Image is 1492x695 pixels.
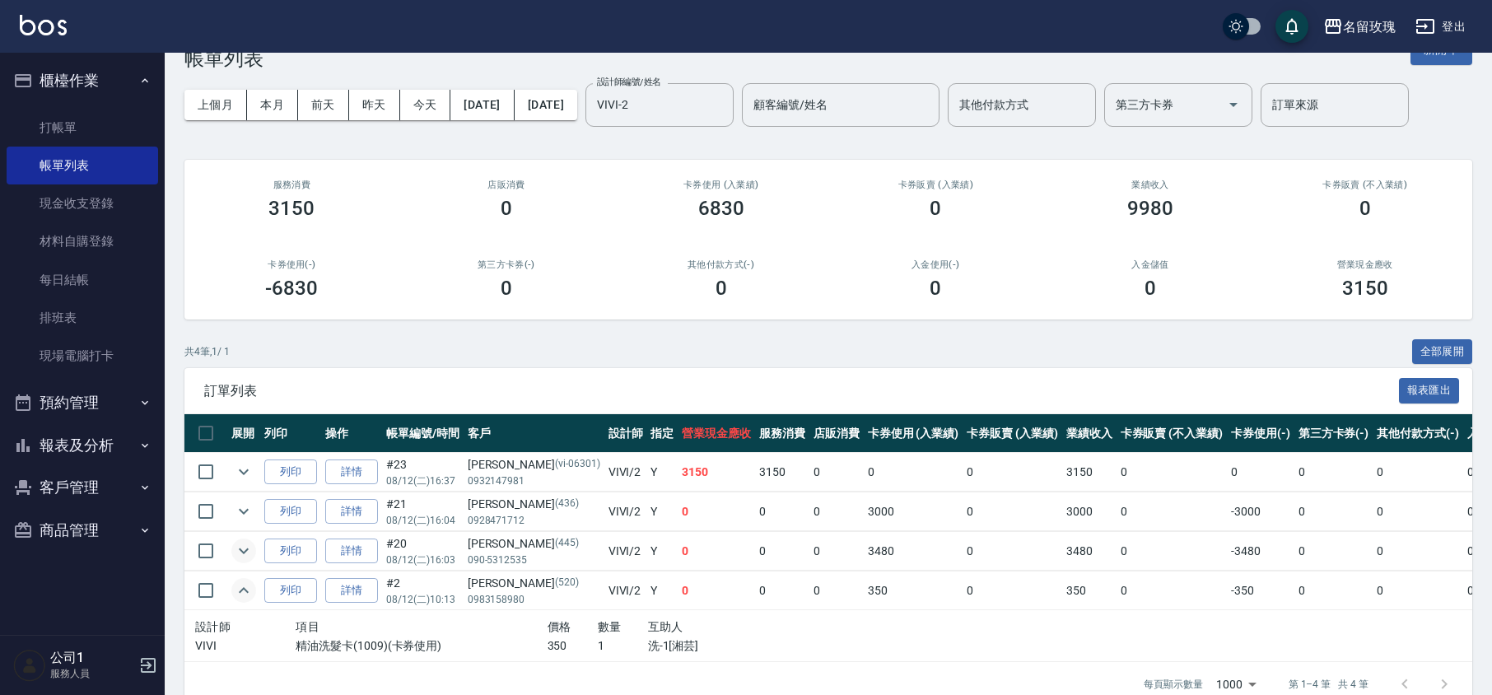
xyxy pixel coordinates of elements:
button: expand row [231,578,256,603]
span: 訂單列表 [204,383,1399,399]
a: 打帳單 [7,109,158,147]
button: 今天 [400,90,451,120]
h3: 3150 [1342,277,1388,300]
p: 精油洗髮卡(1009)(卡券使用) [296,637,547,655]
button: 上個月 [184,90,247,120]
td: 0 [755,571,809,610]
td: 0 [963,571,1062,610]
h3: 0 [501,277,512,300]
td: 0 [1117,571,1227,610]
td: 0 [809,571,864,610]
h2: 其他付款方式(-) [633,259,809,270]
td: 0 [1294,532,1373,571]
button: 報表匯出 [1399,378,1460,403]
td: 0 [678,492,755,531]
td: #2 [382,571,464,610]
h5: 公司1 [50,650,134,666]
h2: 業績收入 [1063,180,1238,190]
a: 現場電腦打卡 [7,337,158,375]
td: 3150 [1062,453,1117,492]
p: 0932147981 [468,473,600,488]
th: 設計師 [604,414,647,453]
h2: 第三方卡券(-) [419,259,594,270]
td: 0 [963,453,1062,492]
td: 0 [963,492,1062,531]
td: 350 [864,571,963,610]
td: 0 [1294,571,1373,610]
a: 現金收支登錄 [7,184,158,222]
th: 業績收入 [1062,414,1117,453]
td: VIVI /2 [604,532,647,571]
h3: 3150 [268,197,315,220]
td: 3480 [864,532,963,571]
a: 材料自購登錄 [7,222,158,260]
p: 0928471712 [468,513,600,528]
button: 客戶管理 [7,466,158,509]
td: 0 [1373,453,1463,492]
p: (520) [555,575,579,592]
button: 櫃檯作業 [7,59,158,102]
div: [PERSON_NAME] [468,535,600,553]
th: 其他付款方式(-) [1373,414,1463,453]
button: 列印 [264,499,317,525]
span: 項目 [296,620,319,633]
td: 0 [1294,492,1373,531]
td: Y [646,532,678,571]
h3: 0 [716,277,727,300]
h2: 卡券販賣 (入業績) [848,180,1023,190]
td: 3150 [678,453,755,492]
button: 列印 [264,578,317,604]
td: Y [646,492,678,531]
a: 新開單 [1410,41,1472,57]
div: [PERSON_NAME] [468,496,600,513]
button: Open [1220,91,1247,118]
td: VIVI /2 [604,492,647,531]
td: 0 [1117,492,1227,531]
td: 0 [809,492,864,531]
p: VIVI [195,637,296,655]
th: 營業現金應收 [678,414,755,453]
td: 3480 [1062,532,1117,571]
h3: -6830 [265,277,318,300]
button: save [1275,10,1308,43]
p: (vi-06301) [555,456,600,473]
td: 3150 [755,453,809,492]
h3: 9980 [1127,197,1173,220]
td: -3480 [1227,532,1294,571]
span: 設計師 [195,620,231,633]
a: 詳情 [325,459,378,485]
td: -3000 [1227,492,1294,531]
th: 帳單編號/時間 [382,414,464,453]
div: [PERSON_NAME] [468,456,600,473]
button: 列印 [264,459,317,485]
p: 08/12 (二) 16:03 [386,553,459,567]
h2: 營業現金應收 [1277,259,1452,270]
td: VIVI /2 [604,571,647,610]
p: 08/12 (二) 16:37 [386,473,459,488]
a: 詳情 [325,539,378,564]
button: expand row [231,499,256,524]
h3: 帳單列表 [184,47,263,70]
button: 登出 [1409,12,1472,42]
h2: 入金儲值 [1063,259,1238,270]
h3: 0 [930,197,941,220]
p: (445) [555,535,579,553]
td: 0 [678,571,755,610]
p: 服務人員 [50,666,134,681]
th: 操作 [321,414,382,453]
button: 列印 [264,539,317,564]
p: 洗-1[湘芸] [648,637,799,655]
a: 詳情 [325,499,378,525]
td: 0 [1373,492,1463,531]
a: 排班表 [7,299,158,337]
button: 報表及分析 [7,424,158,467]
td: 0 [864,453,963,492]
h3: 6830 [698,197,744,220]
th: 指定 [646,414,678,453]
td: 0 [1294,453,1373,492]
button: 預約管理 [7,381,158,424]
h2: 卡券販賣 (不入業績) [1277,180,1452,190]
td: 0 [1373,532,1463,571]
p: (436) [555,496,579,513]
img: Person [13,649,46,682]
